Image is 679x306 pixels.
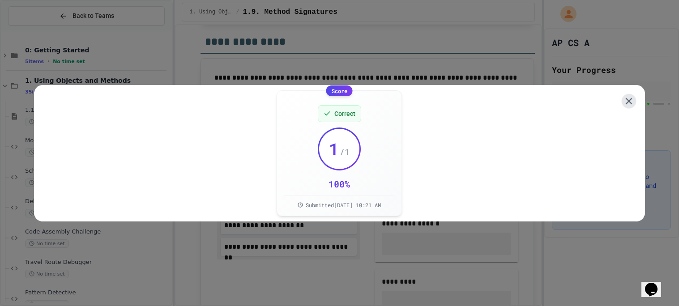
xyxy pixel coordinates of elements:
span: Correct [334,109,355,118]
span: / 1 [340,145,350,158]
div: Score [326,85,353,96]
span: Submitted [DATE] 10:21 AM [306,201,381,208]
iframe: chat widget [641,270,670,297]
span: 1 [329,140,339,157]
div: 100 % [329,178,350,190]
